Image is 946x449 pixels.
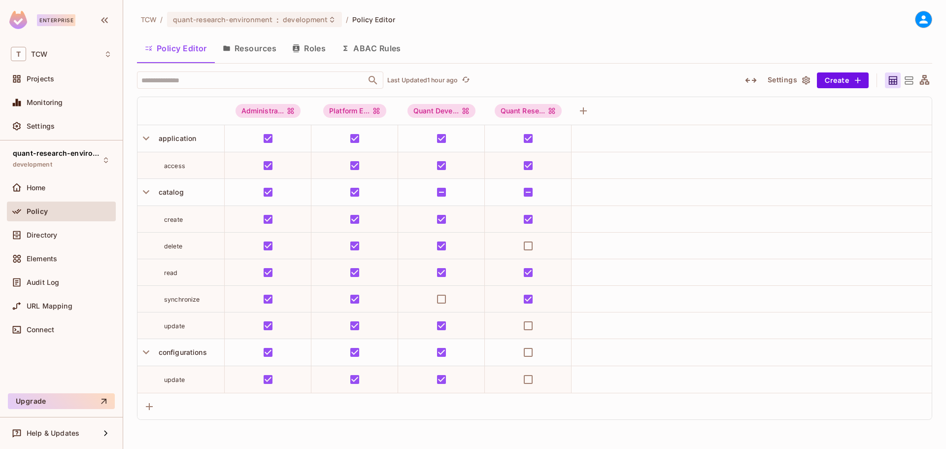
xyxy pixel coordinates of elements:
button: Settings [764,72,813,88]
span: Audit Log [27,278,59,286]
button: Policy Editor [137,36,215,61]
button: Resources [215,36,284,61]
span: Monitoring [27,99,63,106]
img: SReyMgAAAABJRU5ErkJggg== [9,11,27,29]
span: create [164,216,183,223]
span: URL Mapping [27,302,72,310]
span: Quant Researcher [495,104,562,118]
span: Projects [27,75,54,83]
div: Platform E... [323,104,386,118]
span: Platform Engineer [323,104,386,118]
li: / [160,15,163,24]
p: Last Updated 1 hour ago [387,76,458,84]
button: Create [817,72,869,88]
div: Quant Rese... [495,104,562,118]
span: development [13,161,52,169]
div: Administra... [236,104,301,118]
div: Quant Deve... [407,104,475,118]
span: Help & Updates [27,429,79,437]
span: access [164,162,185,170]
span: synchronize [164,296,200,303]
span: : [276,16,279,24]
span: Directory [27,231,57,239]
span: Settings [27,122,55,130]
span: Connect [27,326,54,334]
span: quant-research-environment [13,149,101,157]
span: application [155,134,197,142]
span: Home [27,184,46,192]
span: read [164,269,178,276]
span: Administrator [236,104,301,118]
button: Open [366,73,380,87]
span: Policy [27,207,48,215]
span: T [11,47,26,61]
span: Click to refresh data [458,74,472,86]
button: Upgrade [8,393,115,409]
span: quant-research-environment [173,15,272,24]
span: delete [164,242,182,250]
span: configurations [155,348,207,356]
span: update [164,376,185,383]
button: refresh [460,74,472,86]
div: Enterprise [37,14,75,26]
span: the active workspace [141,15,156,24]
span: Quant Developer [407,104,475,118]
span: Workspace: TCW [31,50,47,58]
span: development [283,15,328,24]
span: refresh [462,75,470,85]
button: Roles [284,36,334,61]
span: catalog [155,188,184,196]
span: Policy Editor [352,15,396,24]
span: update [164,322,185,330]
span: Elements [27,255,57,263]
li: / [346,15,348,24]
button: ABAC Rules [334,36,409,61]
